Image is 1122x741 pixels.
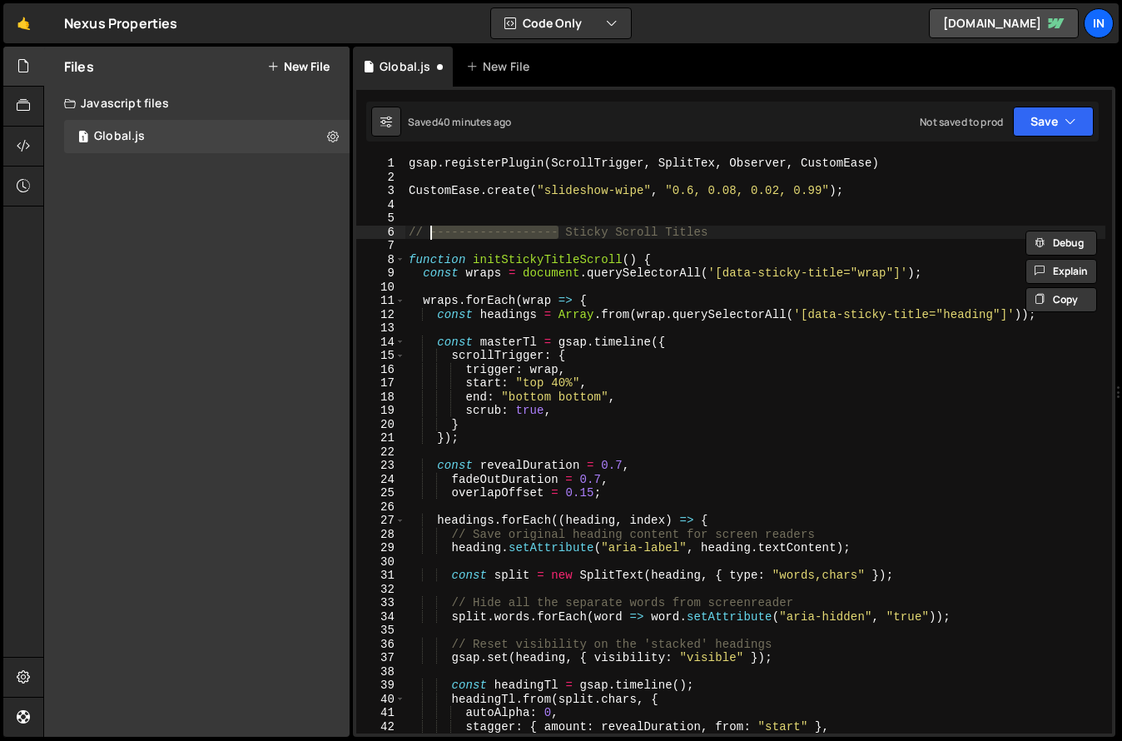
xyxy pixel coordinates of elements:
div: 40 minutes ago [438,115,511,129]
div: 23 [356,459,405,473]
div: Global.js [94,129,145,144]
div: Saved [408,115,511,129]
button: Save [1013,107,1094,137]
button: New File [267,60,330,73]
div: 19 [356,404,405,418]
h2: Files [64,57,94,76]
div: 17 [356,376,405,390]
div: 3 [356,184,405,198]
div: 35 [356,624,405,638]
div: 41 [356,706,405,720]
div: 1 [356,157,405,171]
div: 42 [356,720,405,734]
div: 21 [356,431,405,445]
a: 🤙 [3,3,44,43]
div: 37 [356,651,405,665]
div: 2 [356,171,405,185]
div: 5 [356,211,405,226]
div: 33 [356,596,405,610]
div: 38 [356,665,405,679]
div: Global.js [380,58,430,75]
div: 24 [356,473,405,487]
div: Not saved to prod [920,115,1003,129]
div: 14 [356,336,405,350]
div: 4 [356,198,405,212]
div: Nexus Properties [64,13,178,33]
div: 29 [356,541,405,555]
div: 40 [356,693,405,707]
span: 1 [78,132,88,145]
div: 32 [356,583,405,597]
button: Copy [1025,287,1097,312]
div: 17042/46860.js [64,120,350,153]
div: 7 [356,239,405,253]
div: 15 [356,349,405,363]
div: 16 [356,363,405,377]
button: Explain [1025,259,1097,284]
div: 39 [356,679,405,693]
div: 34 [356,610,405,624]
div: 30 [356,555,405,569]
div: 31 [356,569,405,583]
div: Javascript files [44,87,350,120]
div: 25 [356,486,405,500]
a: In [1084,8,1114,38]
div: 36 [356,638,405,652]
div: 9 [356,266,405,281]
div: 28 [356,528,405,542]
button: Code Only [491,8,631,38]
div: 11 [356,294,405,308]
div: New File [466,58,536,75]
div: 26 [356,500,405,515]
div: 12 [356,308,405,322]
div: 13 [356,321,405,336]
div: 10 [356,281,405,295]
div: 18 [356,390,405,405]
div: 27 [356,514,405,528]
div: 8 [356,253,405,267]
div: 22 [356,445,405,460]
div: 6 [356,226,405,240]
div: 20 [356,418,405,432]
button: Debug [1025,231,1097,256]
a: [DOMAIN_NAME] [929,8,1079,38]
